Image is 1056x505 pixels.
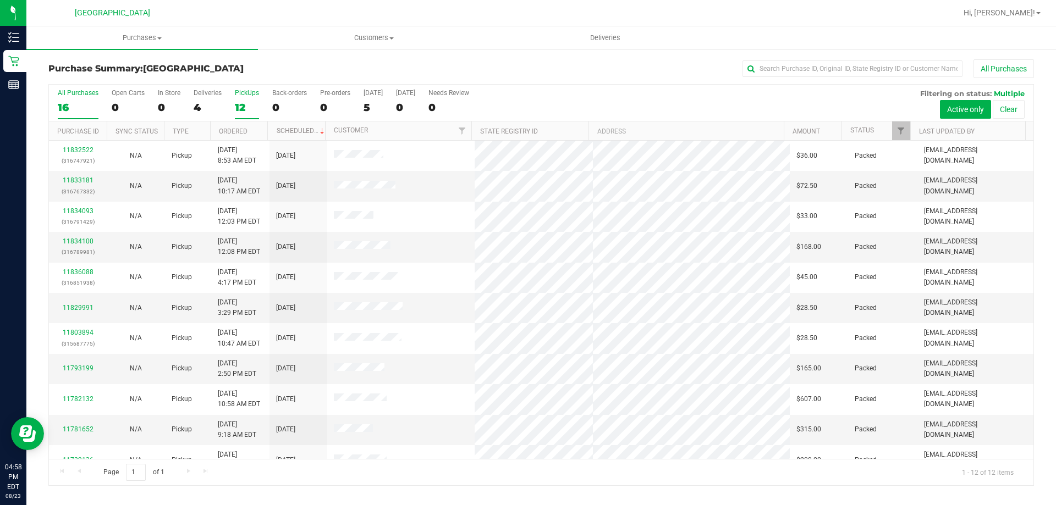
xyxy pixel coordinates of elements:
[235,89,259,97] div: PickUps
[855,455,877,465] span: Packed
[8,56,19,66] inline-svg: Retail
[855,211,877,221] span: Packed
[130,181,142,191] button: N/A
[796,211,817,221] span: $33.00
[940,100,991,119] button: Active only
[924,328,1027,348] span: [EMAIL_ADDRESS][DOMAIN_NAME]
[172,424,192,435] span: Pickup
[48,64,377,74] h3: Purchase Summary:
[276,242,295,252] span: [DATE]
[219,127,248,135] a: Ordered
[172,455,192,465] span: Pickup
[130,152,142,159] span: Not Applicable
[172,272,192,282] span: Pickup
[994,89,1025,98] span: Multiple
[218,297,256,318] span: [DATE] 3:29 PM EDT
[453,121,471,140] a: Filter
[796,151,817,161] span: $36.00
[796,303,817,313] span: $28.50
[924,449,1027,470] span: [EMAIL_ADDRESS][DOMAIN_NAME]
[130,212,142,220] span: Not Applicable
[56,247,100,257] p: (316789981)
[855,394,877,404] span: Packed
[276,272,295,282] span: [DATE]
[130,363,142,374] button: N/A
[428,101,469,114] div: 0
[924,206,1027,227] span: [EMAIL_ADDRESS][DOMAIN_NAME]
[158,89,180,97] div: In Store
[796,181,817,191] span: $72.50
[63,425,94,433] a: 11781652
[172,303,192,313] span: Pickup
[56,338,100,349] p: (315687775)
[276,363,295,374] span: [DATE]
[855,242,877,252] span: Packed
[63,364,94,372] a: 11793199
[194,89,222,97] div: Deliveries
[953,464,1022,480] span: 1 - 12 of 12 items
[126,464,146,481] input: 1
[218,328,260,348] span: [DATE] 10:47 AM EDT
[194,101,222,114] div: 4
[143,63,244,74] span: [GEOGRAPHIC_DATA]
[112,89,145,97] div: Open Carts
[796,242,821,252] span: $168.00
[276,333,295,343] span: [DATE]
[276,151,295,161] span: [DATE]
[130,151,142,161] button: N/A
[5,492,21,500] p: 08/23
[63,329,94,336] a: 11803894
[924,297,1027,318] span: [EMAIL_ADDRESS][DOMAIN_NAME]
[480,127,538,135] a: State Registry ID
[130,272,142,282] button: N/A
[130,303,142,313] button: N/A
[334,126,368,134] a: Customer
[218,236,260,257] span: [DATE] 12:08 PM EDT
[172,394,192,404] span: Pickup
[26,26,258,49] a: Purchases
[855,151,877,161] span: Packed
[158,101,180,114] div: 0
[130,334,142,342] span: Not Applicable
[258,26,490,49] a: Customers
[588,121,784,141] th: Address
[364,89,383,97] div: [DATE]
[56,217,100,227] p: (316791429)
[272,89,307,97] div: Back-orders
[964,8,1035,17] span: Hi, [PERSON_NAME]!
[320,89,350,97] div: Pre-orders
[112,101,145,114] div: 0
[428,89,469,97] div: Needs Review
[272,101,307,114] div: 0
[920,89,992,98] span: Filtering on status:
[173,127,189,135] a: Type
[276,211,295,221] span: [DATE]
[235,101,259,114] div: 12
[5,462,21,492] p: 04:58 PM EDT
[130,456,142,464] span: Not Applicable
[56,186,100,197] p: (316767332)
[58,89,98,97] div: All Purchases
[855,424,877,435] span: Packed
[130,211,142,221] button: N/A
[130,182,142,190] span: Not Applicable
[130,243,142,251] span: Not Applicable
[172,333,192,343] span: Pickup
[56,278,100,288] p: (316851938)
[320,101,350,114] div: 0
[63,456,94,464] a: 11739136
[743,60,963,77] input: Search Purchase ID, Original ID, State Registry ID or Customer Name...
[796,394,821,404] span: $607.00
[855,272,877,282] span: Packed
[924,236,1027,257] span: [EMAIL_ADDRESS][DOMAIN_NAME]
[63,146,94,154] a: 11832522
[172,151,192,161] span: Pickup
[276,424,295,435] span: [DATE]
[218,145,256,166] span: [DATE] 8:53 AM EDT
[793,127,820,135] a: Amount
[490,26,721,49] a: Deliveries
[130,304,142,312] span: Not Applicable
[855,333,877,343] span: Packed
[130,395,142,403] span: Not Applicable
[57,127,99,135] a: Purchase ID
